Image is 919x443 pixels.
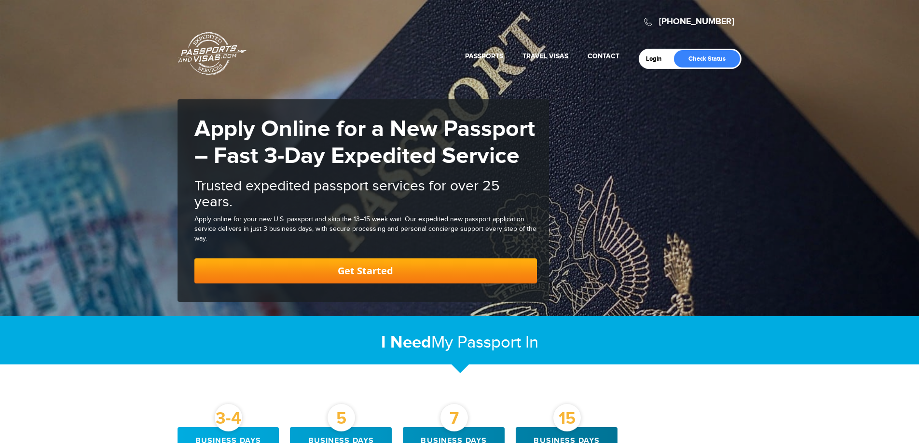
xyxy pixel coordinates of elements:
[178,32,247,75] a: Passports & [DOMAIN_NAME]
[194,258,537,283] a: Get Started
[659,16,734,27] a: [PHONE_NUMBER]
[194,115,535,170] strong: Apply Online for a New Passport – Fast 3-Day Expedited Service
[381,332,431,353] strong: I Need
[465,52,503,60] a: Passports
[674,50,740,67] a: Check Status
[194,215,537,244] div: Apply online for your new U.S. passport and skip the 13–15 week wait. Our expedited new passport ...
[328,404,355,431] div: 5
[553,404,581,431] div: 15
[440,404,468,431] div: 7
[588,52,619,60] a: Contact
[178,332,742,353] h2: My
[194,178,537,210] h2: Trusted expedited passport services for over 25 years.
[522,52,568,60] a: Travel Visas
[646,55,669,63] a: Login
[457,333,538,352] span: Passport In
[215,404,242,431] div: 3-4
